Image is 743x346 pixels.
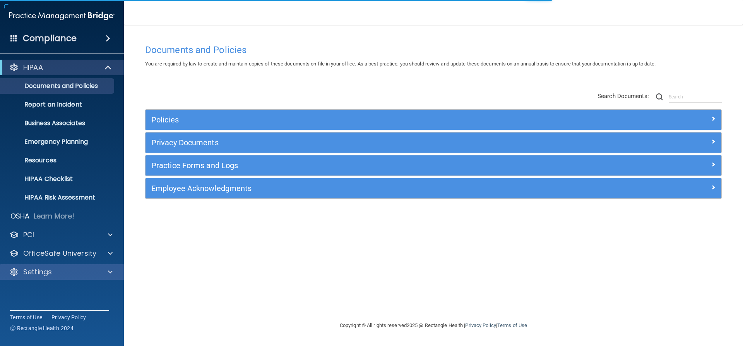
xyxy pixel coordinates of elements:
[597,93,649,100] span: Search Documents:
[23,230,34,239] p: PCI
[151,159,716,172] a: Practice Forms and Logs
[10,324,74,332] span: Ⓒ Rectangle Health 2024
[5,138,111,146] p: Emergency Planning
[669,91,722,103] input: Search
[34,212,75,221] p: Learn More!
[5,119,111,127] p: Business Associates
[151,184,572,193] h5: Employee Acknowledgments
[51,313,86,321] a: Privacy Policy
[151,136,716,149] a: Privacy Documents
[151,182,716,195] a: Employee Acknowledgments
[497,322,527,328] a: Terms of Use
[151,114,716,126] a: Policies
[9,63,112,72] a: HIPAA
[151,138,572,147] h5: Privacy Documents
[5,82,111,90] p: Documents and Policies
[23,33,77,44] h4: Compliance
[10,212,30,221] p: OSHA
[656,93,663,100] img: ic-search.3b580494.png
[5,101,111,108] p: Report an Incident
[145,45,722,55] h4: Documents and Policies
[465,322,496,328] a: Privacy Policy
[151,115,572,124] h5: Policies
[151,161,572,170] h5: Practice Forms and Logs
[10,313,42,321] a: Terms of Use
[23,267,52,277] p: Settings
[609,291,734,322] iframe: Drift Widget Chat Controller
[9,267,113,277] a: Settings
[9,8,115,24] img: PMB logo
[9,230,113,239] a: PCI
[23,249,96,258] p: OfficeSafe University
[5,194,111,201] p: HIPAA Risk Assessment
[23,63,43,72] p: HIPAA
[5,175,111,183] p: HIPAA Checklist
[9,249,113,258] a: OfficeSafe University
[5,157,111,164] p: Resources
[145,61,656,67] span: You are required by law to create and maintain copies of these documents on file in your office. ...
[292,313,575,338] div: Copyright © All rights reserved 2025 @ Rectangle Health | |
